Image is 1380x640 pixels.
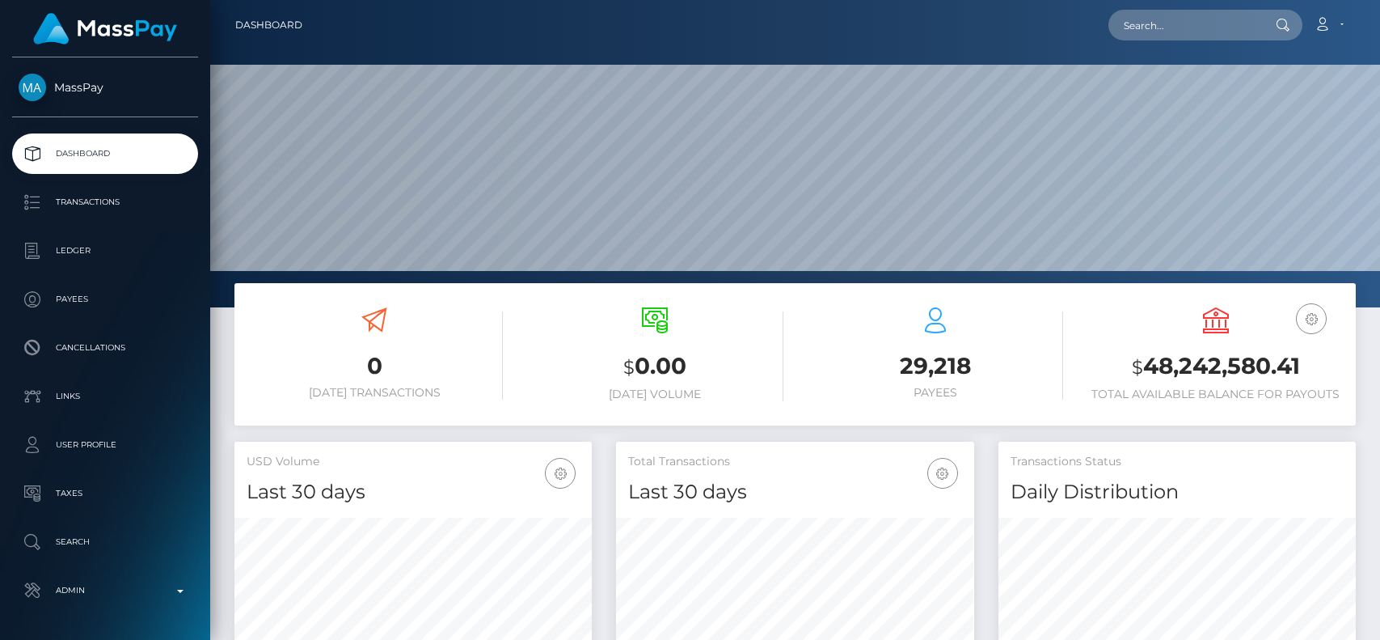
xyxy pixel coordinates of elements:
[12,473,198,514] a: Taxes
[12,376,198,417] a: Links
[19,384,192,409] p: Links
[623,356,635,379] small: $
[527,388,783,401] h6: [DATE] Volume
[19,190,192,214] p: Transactions
[12,134,198,174] a: Dashboard
[12,279,198,320] a: Payees
[19,433,192,457] p: User Profile
[1087,350,1344,384] h3: 48,242,580.41
[12,522,198,562] a: Search
[808,386,1064,400] h6: Payees
[247,386,503,400] h6: [DATE] Transactions
[808,350,1064,382] h3: 29,218
[247,454,580,470] h5: USD Volume
[19,142,192,166] p: Dashboard
[12,328,198,368] a: Cancellations
[19,239,192,263] p: Ledger
[1011,454,1344,470] h5: Transactions Status
[12,80,198,95] span: MassPay
[1132,356,1143,379] small: $
[12,425,198,465] a: User Profile
[19,530,192,554] p: Search
[235,8,302,42] a: Dashboard
[12,231,198,271] a: Ledger
[33,13,177,45] img: MassPay Logo
[12,570,198,611] a: Admin
[19,336,192,360] p: Cancellations
[628,478,961,506] h4: Last 30 days
[12,182,198,223] a: Transactions
[247,478,580,506] h4: Last 30 days
[19,74,46,101] img: MassPay
[247,350,503,382] h3: 0
[628,454,961,470] h5: Total Transactions
[1108,10,1260,40] input: Search...
[1011,478,1344,506] h4: Daily Distribution
[19,579,192,603] p: Admin
[1087,388,1344,401] h6: Total Available Balance for Payouts
[19,481,192,506] p: Taxes
[527,350,783,384] h3: 0.00
[19,287,192,312] p: Payees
